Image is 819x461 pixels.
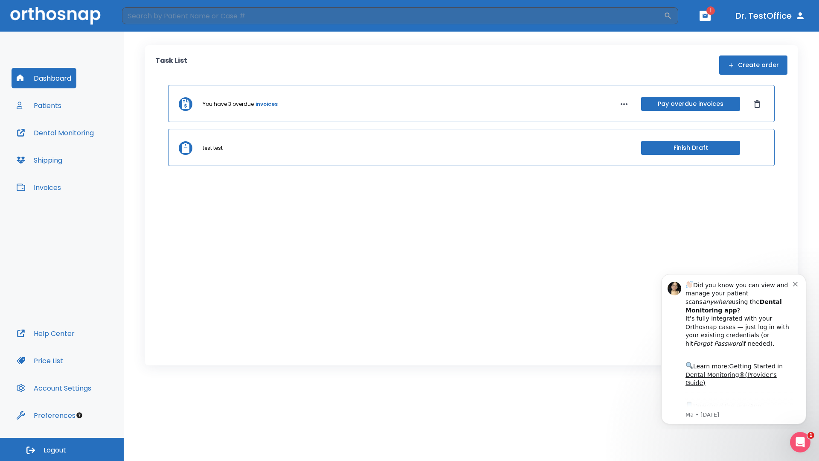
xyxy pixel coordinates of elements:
[37,134,145,178] div: Download the app: | ​ Let us know if you need help getting started!
[256,100,278,108] a: invoices
[12,323,80,344] button: Help Center
[12,123,99,143] button: Dental Monitoring
[12,405,81,426] button: Preferences
[76,411,83,419] div: Tooltip anchor
[12,177,66,198] button: Invoices
[44,446,66,455] span: Logout
[732,8,809,23] button: Dr. TestOffice
[203,144,223,152] p: test test
[203,100,254,108] p: You have 3 overdue
[648,266,819,429] iframe: Intercom notifications message
[10,7,101,24] img: Orthosnap
[155,55,187,75] p: Task List
[750,97,764,111] button: Dismiss
[122,7,664,24] input: Search by Patient Name or Case #
[641,97,740,111] button: Pay overdue invoices
[12,350,68,371] button: Price List
[37,136,113,152] a: App Store
[12,68,76,88] button: Dashboard
[37,145,145,152] p: Message from Ma, sent 8w ago
[145,13,151,20] button: Dismiss notification
[12,378,96,398] button: Account Settings
[706,6,715,15] span: 1
[790,432,810,452] iframe: Intercom live chat
[807,432,814,439] span: 1
[641,141,740,155] button: Finish Draft
[12,95,67,116] button: Patients
[719,55,787,75] button: Create order
[12,150,67,170] button: Shipping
